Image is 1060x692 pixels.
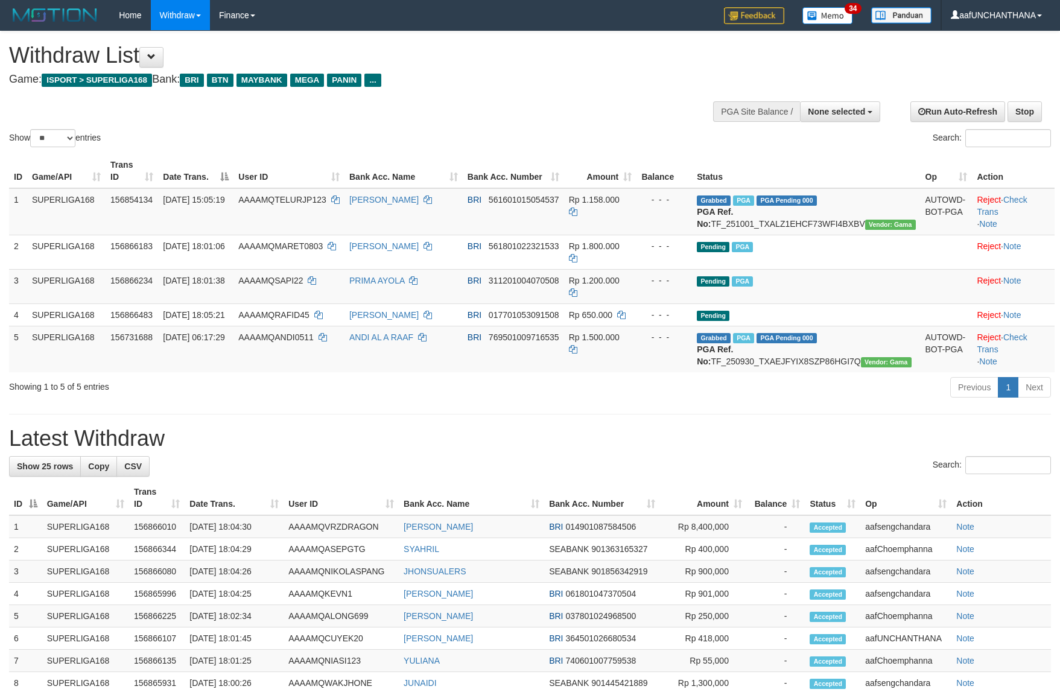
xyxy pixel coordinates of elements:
a: Reject [977,241,1001,251]
span: BRI [468,241,481,251]
td: 2 [9,235,27,269]
span: Copy 311201004070508 to clipboard [489,276,559,285]
td: - [747,650,805,672]
span: BRI [549,656,563,665]
span: Grabbed [697,195,731,206]
div: - - - [641,309,687,321]
span: Copy 014901087584506 to clipboard [565,522,636,532]
a: Stop [1008,101,1042,122]
span: Accepted [810,545,846,555]
span: Vendor URL: https://trx31.1velocity.biz [865,220,916,230]
td: 7 [9,650,42,672]
span: Marked by aafheankoy [732,276,753,287]
a: [PERSON_NAME] [404,633,473,643]
a: JHONSUALERS [404,567,466,576]
label: Search: [933,456,1051,474]
td: Rp 400,000 [660,538,747,560]
th: Status [692,154,920,188]
b: PGA Ref. No: [697,344,733,366]
span: Grabbed [697,333,731,343]
td: SUPERLIGA168 [42,515,129,538]
td: SUPERLIGA168 [27,326,106,372]
td: aafChoemphanna [860,650,951,672]
td: 5 [9,326,27,372]
input: Search: [965,129,1051,147]
span: Marked by aafsengchandara [732,242,753,252]
span: Copy 561801022321533 to clipboard [489,241,559,251]
span: 156854134 [110,195,153,205]
a: Reject [977,276,1001,285]
td: 1 [9,188,27,235]
span: MAYBANK [236,74,287,87]
span: SEABANK [549,678,589,688]
span: BRI [549,522,563,532]
td: aafUNCHANTHANA [860,627,951,650]
th: Bank Acc. Name: activate to sort column ascending [399,481,544,515]
img: MOTION_logo.png [9,6,101,24]
th: User ID: activate to sort column ascending [284,481,399,515]
span: Accepted [810,589,846,600]
th: Status: activate to sort column ascending [805,481,860,515]
td: - [747,538,805,560]
td: 1 [9,515,42,538]
span: 156866483 [110,310,153,320]
span: BRI [468,276,481,285]
span: Rp 1.200.000 [569,276,620,285]
td: Rp 55,000 [660,650,747,672]
span: Vendor URL: https://trx31.1velocity.biz [861,357,912,367]
td: · [972,235,1055,269]
a: JUNAIDI [404,678,436,688]
a: Next [1018,377,1051,398]
span: ... [364,74,381,87]
td: - [747,605,805,627]
span: 156866183 [110,241,153,251]
span: [DATE] 18:01:06 [163,241,224,251]
span: Copy 901445421889 to clipboard [591,678,647,688]
span: Pending [697,276,729,287]
td: AAAAMQCUYEK20 [284,627,399,650]
a: Note [979,219,997,229]
td: - [747,583,805,605]
span: Copy 561601015054537 to clipboard [489,195,559,205]
a: Run Auto-Refresh [910,101,1005,122]
span: Rp 1.500.000 [569,332,620,342]
span: SEABANK [549,567,589,576]
td: aafsengchandara [860,560,951,583]
a: [PERSON_NAME] [404,589,473,598]
span: Marked by aafromsomean [733,333,754,343]
a: Note [1003,310,1021,320]
td: AAAAMQVRZDRAGON [284,515,399,538]
a: ANDI AL A RAAF [349,332,413,342]
span: 156731688 [110,332,153,342]
span: None selected [808,107,865,116]
td: AUTOWD-BOT-PGA [921,326,973,372]
th: Op: activate to sort column ascending [860,481,951,515]
span: BRI [468,332,481,342]
div: - - - [641,240,687,252]
span: Accepted [810,612,846,622]
a: SYAHRIL [404,544,439,554]
span: [DATE] 18:05:21 [163,310,224,320]
td: 156866107 [129,627,185,650]
td: [DATE] 18:02:34 [185,605,284,627]
span: BRI [468,310,481,320]
a: [PERSON_NAME] [404,611,473,621]
span: AAAAMQTELURJP123 [238,195,326,205]
td: · · [972,326,1055,372]
td: SUPERLIGA168 [42,650,129,672]
span: Marked by aafsengchandara [733,195,754,206]
select: Showentries [30,129,75,147]
td: AAAAMQKEVN1 [284,583,399,605]
h1: Latest Withdraw [9,427,1051,451]
a: Note [979,357,997,366]
td: SUPERLIGA168 [27,303,106,326]
span: Copy 769501009716535 to clipboard [489,332,559,342]
a: Note [956,589,974,598]
th: Amount: activate to sort column ascending [564,154,637,188]
td: SUPERLIGA168 [27,188,106,235]
th: Bank Acc. Name: activate to sort column ascending [344,154,463,188]
a: Show 25 rows [9,456,81,477]
th: Game/API: activate to sort column ascending [27,154,106,188]
span: Show 25 rows [17,462,73,471]
th: Trans ID: activate to sort column ascending [106,154,158,188]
